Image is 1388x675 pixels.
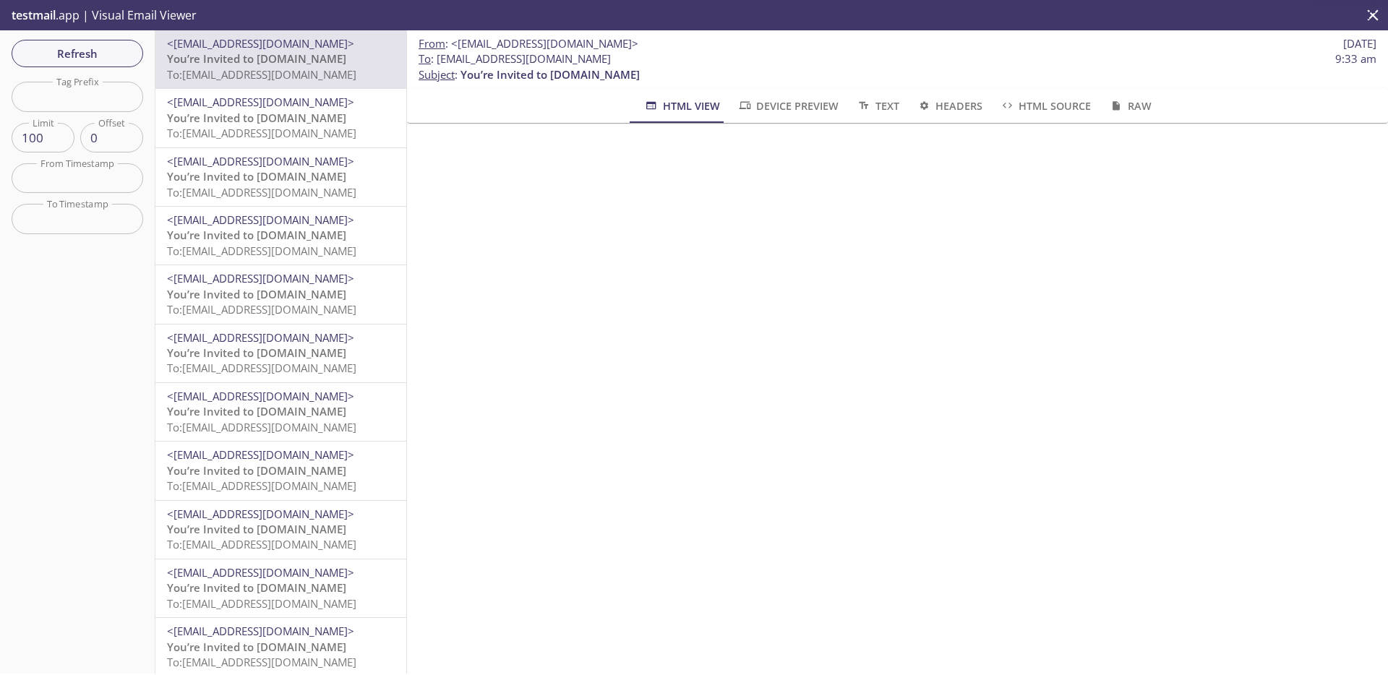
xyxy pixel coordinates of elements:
span: <[EMAIL_ADDRESS][DOMAIN_NAME]> [167,36,354,51]
span: To: [EMAIL_ADDRESS][DOMAIN_NAME] [167,537,356,551]
span: <[EMAIL_ADDRESS][DOMAIN_NAME]> [451,36,638,51]
span: You’re Invited to [DOMAIN_NAME] [167,51,346,66]
span: Raw [1108,97,1151,115]
span: HTML Source [1000,97,1091,115]
span: [DATE] [1343,36,1376,51]
span: <[EMAIL_ADDRESS][DOMAIN_NAME]> [167,330,354,345]
span: You’re Invited to [DOMAIN_NAME] [167,522,346,536]
span: Subject [419,67,455,82]
span: To [419,51,431,66]
span: You’re Invited to [DOMAIN_NAME] [167,345,346,360]
div: <[EMAIL_ADDRESS][DOMAIN_NAME]>You’re Invited to [DOMAIN_NAME]To:[EMAIL_ADDRESS][DOMAIN_NAME] [155,559,406,617]
div: <[EMAIL_ADDRESS][DOMAIN_NAME]>You’re Invited to [DOMAIN_NAME]To:[EMAIL_ADDRESS][DOMAIN_NAME] [155,89,406,147]
div: <[EMAIL_ADDRESS][DOMAIN_NAME]>You’re Invited to [DOMAIN_NAME]To:[EMAIL_ADDRESS][DOMAIN_NAME] [155,265,406,323]
span: <[EMAIL_ADDRESS][DOMAIN_NAME]> [167,154,354,168]
span: You’re Invited to [DOMAIN_NAME] [167,463,346,478]
div: <[EMAIL_ADDRESS][DOMAIN_NAME]>You’re Invited to [DOMAIN_NAME]To:[EMAIL_ADDRESS][DOMAIN_NAME] [155,442,406,499]
span: You’re Invited to [DOMAIN_NAME] [167,111,346,125]
div: <[EMAIL_ADDRESS][DOMAIN_NAME]>You’re Invited to [DOMAIN_NAME]To:[EMAIL_ADDRESS][DOMAIN_NAME] [155,148,406,206]
span: To: [EMAIL_ADDRESS][DOMAIN_NAME] [167,596,356,611]
span: <[EMAIL_ADDRESS][DOMAIN_NAME]> [167,95,354,109]
span: : [419,36,638,51]
div: <[EMAIL_ADDRESS][DOMAIN_NAME]>You’re Invited to [DOMAIN_NAME]To:[EMAIL_ADDRESS][DOMAIN_NAME] [155,383,406,441]
span: To: [EMAIL_ADDRESS][DOMAIN_NAME] [167,361,356,375]
button: Refresh [12,40,143,67]
span: Text [856,97,899,115]
span: <[EMAIL_ADDRESS][DOMAIN_NAME]> [167,565,354,580]
div: <[EMAIL_ADDRESS][DOMAIN_NAME]>You’re Invited to [DOMAIN_NAME]To:[EMAIL_ADDRESS][DOMAIN_NAME] [155,324,406,382]
p: : [419,51,1376,82]
span: To: [EMAIL_ADDRESS][DOMAIN_NAME] [167,655,356,669]
span: You’re Invited to [DOMAIN_NAME] [167,169,346,184]
span: Device Preview [737,97,839,115]
span: <[EMAIL_ADDRESS][DOMAIN_NAME]> [167,271,354,285]
div: <[EMAIL_ADDRESS][DOMAIN_NAME]>You’re Invited to [DOMAIN_NAME]To:[EMAIL_ADDRESS][DOMAIN_NAME] [155,207,406,265]
span: <[EMAIL_ADDRESS][DOMAIN_NAME]> [167,212,354,227]
span: You’re Invited to [DOMAIN_NAME] [167,228,346,242]
span: <[EMAIL_ADDRESS][DOMAIN_NAME]> [167,389,354,403]
span: You’re Invited to [DOMAIN_NAME] [167,287,346,301]
span: Refresh [23,44,132,63]
span: You’re Invited to [DOMAIN_NAME] [167,404,346,418]
span: To: [EMAIL_ADDRESS][DOMAIN_NAME] [167,302,356,317]
span: To: [EMAIL_ADDRESS][DOMAIN_NAME] [167,126,356,140]
span: From [419,36,445,51]
span: To: [EMAIL_ADDRESS][DOMAIN_NAME] [167,478,356,493]
span: You’re Invited to [DOMAIN_NAME] [167,580,346,595]
span: testmail [12,7,56,23]
span: To: [EMAIL_ADDRESS][DOMAIN_NAME] [167,420,356,434]
span: <[EMAIL_ADDRESS][DOMAIN_NAME]> [167,447,354,462]
span: : [EMAIL_ADDRESS][DOMAIN_NAME] [419,51,611,66]
span: <[EMAIL_ADDRESS][DOMAIN_NAME]> [167,624,354,638]
span: <[EMAIL_ADDRESS][DOMAIN_NAME]> [167,507,354,521]
span: 9:33 am [1335,51,1376,66]
span: To: [EMAIL_ADDRESS][DOMAIN_NAME] [167,67,356,82]
span: Headers [917,97,982,115]
span: HTML View [643,97,719,115]
span: You’re Invited to [DOMAIN_NAME] [167,640,346,654]
span: To: [EMAIL_ADDRESS][DOMAIN_NAME] [167,244,356,258]
span: To: [EMAIL_ADDRESS][DOMAIN_NAME] [167,185,356,199]
div: <[EMAIL_ADDRESS][DOMAIN_NAME]>You’re Invited to [DOMAIN_NAME]To:[EMAIL_ADDRESS][DOMAIN_NAME] [155,30,406,88]
span: You’re Invited to [DOMAIN_NAME] [460,67,640,82]
div: <[EMAIL_ADDRESS][DOMAIN_NAME]>You’re Invited to [DOMAIN_NAME]To:[EMAIL_ADDRESS][DOMAIN_NAME] [155,501,406,559]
